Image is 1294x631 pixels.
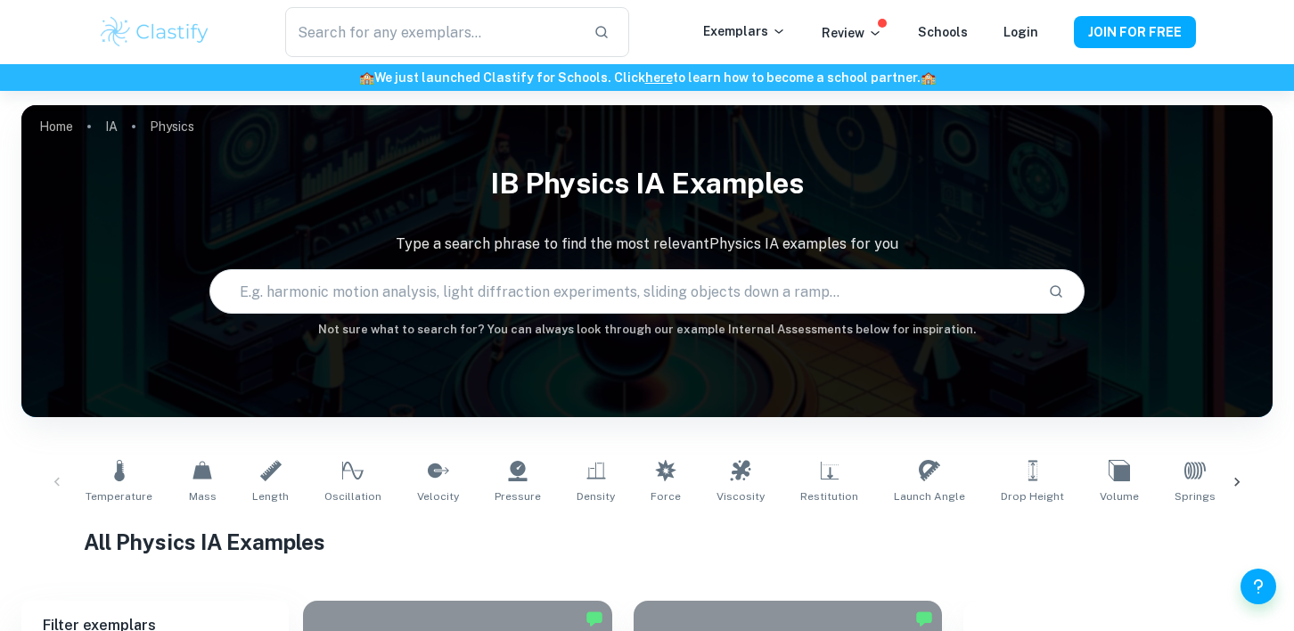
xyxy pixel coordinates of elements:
span: Length [252,488,289,504]
span: Oscillation [324,488,381,504]
a: IA [105,114,118,139]
a: Schools [918,25,968,39]
input: Search for any exemplars... [285,7,579,57]
button: Help and Feedback [1241,569,1276,604]
span: Volume [1100,488,1139,504]
span: Density [577,488,615,504]
span: Temperature [86,488,152,504]
span: Velocity [417,488,459,504]
p: Physics [150,117,194,136]
img: Marked [586,610,603,627]
input: E.g. harmonic motion analysis, light diffraction experiments, sliding objects down a ramp... [210,266,1035,316]
button: Search [1041,276,1071,307]
h1: IB Physics IA examples [21,155,1273,212]
img: Clastify logo [98,14,211,50]
p: Review [822,23,882,43]
span: Launch Angle [894,488,965,504]
span: Mass [189,488,217,504]
span: Springs [1175,488,1216,504]
span: Viscosity [717,488,765,504]
h1: All Physics IA Examples [84,526,1210,558]
h6: Not sure what to search for? You can always look through our example Internal Assessments below f... [21,321,1273,339]
img: Marked [915,610,933,627]
span: 🏫 [921,70,936,85]
h6: We just launched Clastify for Schools. Click to learn how to become a school partner. [4,68,1290,87]
span: Force [651,488,681,504]
span: Drop Height [1001,488,1064,504]
a: Login [1003,25,1038,39]
a: Home [39,114,73,139]
span: Pressure [495,488,541,504]
span: Restitution [800,488,858,504]
p: Type a search phrase to find the most relevant Physics IA examples for you [21,234,1273,255]
button: JOIN FOR FREE [1074,16,1196,48]
p: Exemplars [703,21,786,41]
a: here [645,70,673,85]
span: 🏫 [359,70,374,85]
